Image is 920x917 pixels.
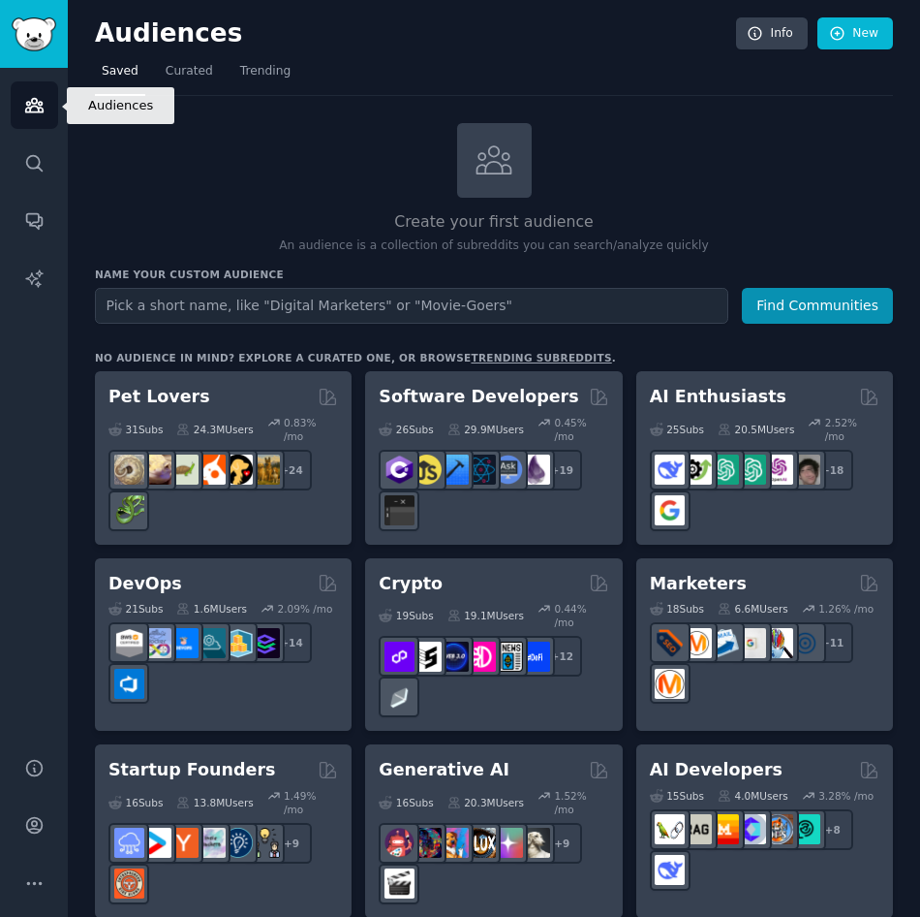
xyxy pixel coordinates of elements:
[541,636,582,677] div: + 12
[169,828,199,858] img: ycombinator
[790,455,820,485] img: ArtificalIntelligence
[718,602,788,616] div: 6.6M Users
[447,602,524,629] div: 19.1M Users
[520,828,550,858] img: DreamBooth
[763,455,793,485] img: OpenAIDev
[114,628,144,658] img: AWS_Certified_Experts
[520,455,550,485] img: elixir
[196,455,226,485] img: cockatiel
[817,17,893,50] a: New
[412,455,442,485] img: learnjavascript
[412,828,442,858] img: deepdream
[250,455,280,485] img: dogbreed
[471,352,611,364] a: trending subreddits
[650,572,747,596] h2: Marketers
[108,602,163,616] div: 21 Sub s
[493,642,523,672] img: CryptoNews
[271,450,312,490] div: + 24
[176,416,253,443] div: 24.3M Users
[466,642,496,672] img: defiblockchain
[108,416,163,443] div: 31 Sub s
[742,288,893,324] button: Find Communities
[114,455,144,485] img: ballpython
[655,814,685,844] img: LangChain
[384,869,414,899] img: aivideo
[196,828,226,858] img: indiehackers
[12,17,56,51] img: GummySearch logo
[763,814,793,844] img: llmops
[379,758,509,782] h2: Generative AI
[108,758,275,782] h2: Startup Founders
[114,828,144,858] img: SaaS
[278,602,333,616] div: 2.09 % /mo
[736,17,808,50] a: Info
[493,455,523,485] img: AskComputerScience
[196,628,226,658] img: platformengineering
[682,455,712,485] img: AItoolsCatalog
[554,416,608,443] div: 0.45 % /mo
[813,622,853,663] div: + 11
[709,628,739,658] img: Emailmarketing
[114,869,144,899] img: EntrepreneurRideAlong
[650,789,704,803] div: 15 Sub s
[650,416,704,443] div: 25 Sub s
[114,495,144,525] img: herpetology
[655,495,685,525] img: GoogleGeminiAI
[379,572,443,596] h2: Crypto
[709,455,739,485] img: chatgpt_promptDesign
[379,602,433,629] div: 19 Sub s
[736,628,766,658] img: googleads
[682,814,712,844] img: Rag
[379,385,578,409] h2: Software Developers
[95,351,616,364] div: No audience in mind? Explore a curated one, or browse .
[718,789,788,803] div: 4.0M Users
[233,56,297,96] a: Trending
[176,602,247,616] div: 1.6M Users
[166,63,213,80] span: Curated
[650,758,782,782] h2: AI Developers
[520,642,550,672] img: defi_
[541,823,582,864] div: + 9
[650,385,786,409] h2: AI Enthusiasts
[682,628,712,658] img: AskMarketing
[466,828,496,858] img: FluxAI
[384,828,414,858] img: dalle2
[169,628,199,658] img: DevOpsLinks
[447,789,524,816] div: 20.3M Users
[650,602,704,616] div: 18 Sub s
[384,682,414,712] img: ethfinance
[736,814,766,844] img: OpenSourceAI
[141,828,171,858] img: startup
[790,628,820,658] img: OnlineMarketing
[541,450,582,490] div: + 19
[284,416,338,443] div: 0.83 % /mo
[159,56,220,96] a: Curated
[493,828,523,858] img: starryai
[271,823,312,864] div: + 9
[718,416,794,443] div: 20.5M Users
[379,416,433,443] div: 26 Sub s
[176,789,253,816] div: 13.8M Users
[736,455,766,485] img: chatgpt_prompts_
[102,63,138,80] span: Saved
[250,828,280,858] img: growmybusiness
[439,828,469,858] img: sdforall
[813,809,853,850] div: + 8
[141,455,171,485] img: leopardgeckos
[818,789,874,803] div: 3.28 % /mo
[223,828,253,858] img: Entrepreneurship
[412,642,442,672] img: ethstaker
[169,455,199,485] img: turtle
[271,622,312,663] div: + 14
[466,455,496,485] img: reactnative
[554,602,608,629] div: 0.44 % /mo
[818,602,874,616] div: 1.26 % /mo
[379,789,433,816] div: 16 Sub s
[284,789,338,816] div: 1.49 % /mo
[790,814,820,844] img: AIDevelopersSociety
[763,628,793,658] img: MarketingResearch
[250,628,280,658] img: PlatformEngineers
[439,642,469,672] img: web3
[439,455,469,485] img: iOSProgramming
[447,416,524,443] div: 29.9M Users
